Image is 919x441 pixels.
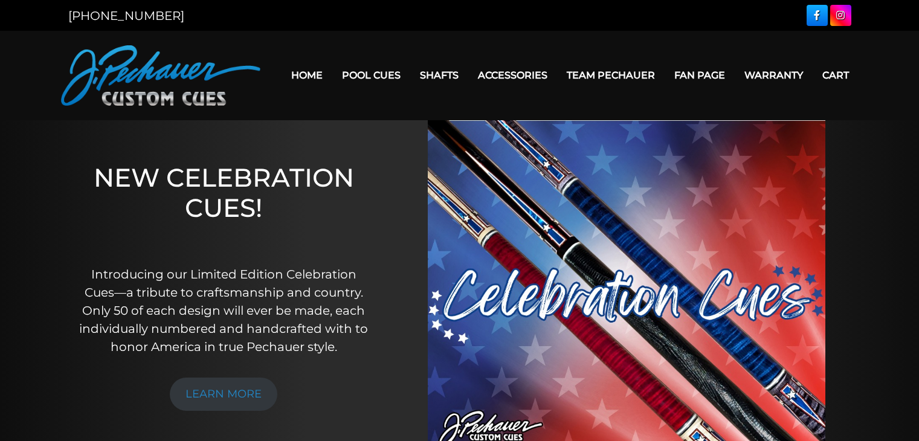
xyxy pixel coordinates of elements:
a: [PHONE_NUMBER] [68,8,184,23]
p: Introducing our Limited Edition Celebration Cues—a tribute to craftsmanship and country. Only 50 ... [75,265,372,356]
a: Fan Page [665,60,735,91]
a: Shafts [410,60,468,91]
a: Cart [813,60,859,91]
a: Pool Cues [332,60,410,91]
a: Accessories [468,60,557,91]
a: LEARN MORE [170,378,277,411]
a: Team Pechauer [557,60,665,91]
img: Pechauer Custom Cues [61,45,260,106]
h1: NEW CELEBRATION CUES! [75,163,372,249]
a: Home [282,60,332,91]
a: Warranty [735,60,813,91]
